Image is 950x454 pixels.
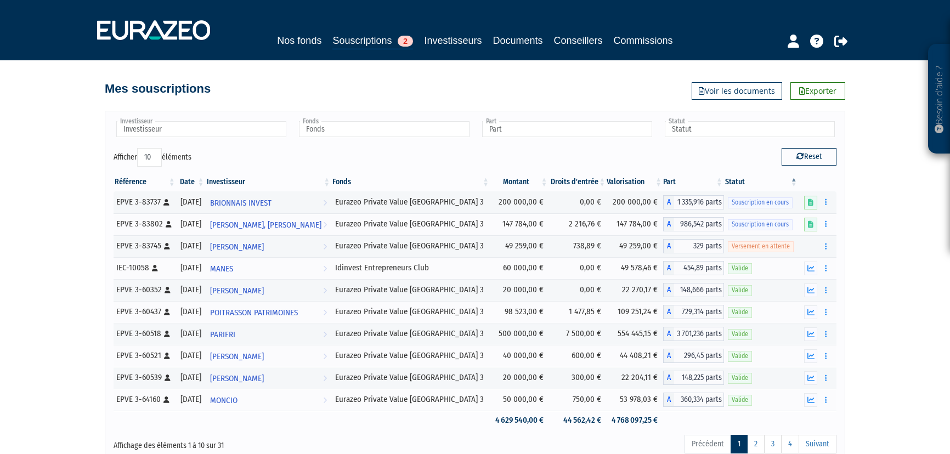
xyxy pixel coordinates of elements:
span: Valide [728,351,752,361]
i: Voir l'investisseur [323,193,327,213]
i: [Français] Personne physique [164,353,170,359]
div: A - Eurazeo Private Value Europe 3 [663,349,724,363]
td: 2 216,76 € [549,213,607,235]
div: [DATE] [180,328,202,339]
td: 109 251,24 € [607,301,663,323]
th: Droits d'entrée: activer pour trier la colonne par ordre croissant [549,173,607,191]
td: 200 000,00 € [490,191,549,213]
span: MANES [210,259,233,279]
span: Valide [728,285,752,296]
span: [PERSON_NAME] [210,237,264,257]
i: [Français] Personne physique [165,374,171,381]
span: A [663,349,674,363]
td: 22 204,11 € [607,367,663,389]
th: Montant: activer pour trier la colonne par ordre croissant [490,173,549,191]
td: 4 629 540,00 € [490,411,549,430]
td: 49 259,00 € [607,235,663,257]
div: Eurazeo Private Value [GEOGRAPHIC_DATA] 3 [335,284,487,296]
div: Eurazeo Private Value [GEOGRAPHIC_DATA] 3 [335,218,487,230]
div: Eurazeo Private Value [GEOGRAPHIC_DATA] 3 [335,394,487,405]
i: Voir l'investisseur [323,215,327,235]
span: 360,334 parts [674,393,724,407]
td: 22 270,17 € [607,279,663,301]
span: Valide [728,263,752,274]
span: Valide [728,373,752,383]
td: 49 259,00 € [490,235,549,257]
i: Voir l'investisseur [323,368,327,389]
td: 20 000,00 € [490,279,549,301]
td: 44 562,42 € [549,411,607,430]
div: Eurazeo Private Value [GEOGRAPHIC_DATA] 3 [335,240,487,252]
div: Eurazeo Private Value [GEOGRAPHIC_DATA] 3 [335,372,487,383]
th: Fonds: activer pour trier la colonne par ordre croissant [331,173,490,191]
span: 454,89 parts [674,261,724,275]
span: 2 [398,36,413,47]
a: [PERSON_NAME] [206,345,332,367]
div: [DATE] [180,306,202,317]
span: A [663,217,674,231]
a: Documents [493,33,543,48]
a: POITRASSON PATRIMOINES [206,301,332,323]
div: EPVE 3-83745 [116,240,173,252]
div: [DATE] [180,196,202,208]
span: PARIFRI [210,325,235,345]
span: A [663,239,674,253]
a: MONCIO [206,389,332,411]
div: A - Eurazeo Private Value Europe 3 [663,371,724,385]
span: [PERSON_NAME] [210,281,264,301]
td: 1 477,85 € [549,301,607,323]
div: [DATE] [180,240,202,252]
span: 148,225 parts [674,371,724,385]
a: [PERSON_NAME] [206,235,332,257]
a: BRIONNAIS INVEST [206,191,332,213]
span: Souscription en cours [728,197,793,208]
div: A - Eurazeo Private Value Europe 3 [663,195,724,209]
div: EPVE 3-60352 [116,284,173,296]
div: EPVE 3-60518 [116,328,173,339]
span: 3 701,236 parts [674,327,724,341]
td: 49 578,46 € [607,257,663,279]
div: Eurazeo Private Value [GEOGRAPHIC_DATA] 3 [335,328,487,339]
div: IEC-10058 [116,262,173,274]
a: Nos fonds [277,33,321,48]
span: 729,314 parts [674,305,724,319]
div: Idinvest Entrepreneurs Club [335,262,487,274]
th: Référence : activer pour trier la colonne par ordre croissant [114,173,177,191]
span: A [663,195,674,209]
td: 98 523,00 € [490,301,549,323]
a: Suivant [799,435,836,453]
a: MANES [206,257,332,279]
span: [PERSON_NAME] [210,368,264,389]
a: Conseillers [554,33,603,48]
span: A [663,305,674,319]
div: EPVE 3-60437 [116,306,173,317]
div: A - Eurazeo Private Value Europe 3 [663,393,724,407]
div: A - Idinvest Entrepreneurs Club [663,261,724,275]
div: [DATE] [180,218,202,230]
span: 986,542 parts [674,217,724,231]
p: Besoin d'aide ? [933,50,946,149]
i: Voir l'investisseur [323,281,327,301]
span: Valide [728,395,752,405]
td: 500 000,00 € [490,323,549,345]
a: 4 [781,435,799,453]
div: Eurazeo Private Value [GEOGRAPHIC_DATA] 3 [335,196,487,208]
button: Reset [782,148,836,166]
span: Valide [728,329,752,339]
td: 147 784,00 € [607,213,663,235]
td: 60 000,00 € [490,257,549,279]
span: A [663,327,674,341]
a: Souscriptions2 [332,33,413,50]
td: 40 000,00 € [490,345,549,367]
select: Afficheréléments [137,148,162,167]
span: MONCIO [210,390,237,411]
div: A - Eurazeo Private Value Europe 3 [663,283,724,297]
div: [DATE] [180,350,202,361]
i: Voir l'investisseur [323,237,327,257]
a: PARIFRI [206,323,332,345]
span: POITRASSON PATRIMOINES [210,303,298,323]
i: [Français] Personne physique [164,309,170,315]
span: Valide [728,307,752,317]
div: [DATE] [180,284,202,296]
a: 3 [764,435,782,453]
